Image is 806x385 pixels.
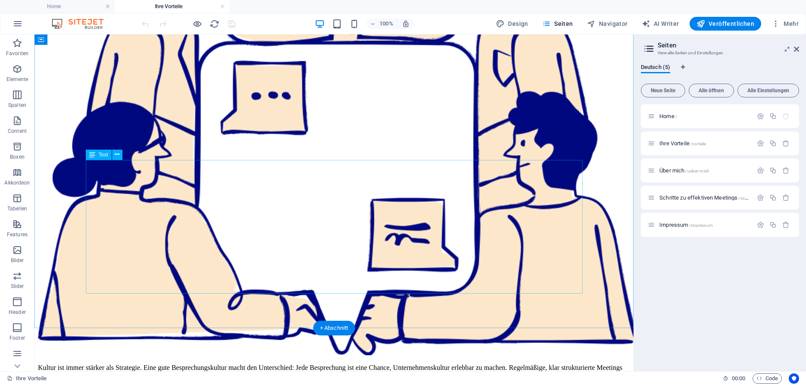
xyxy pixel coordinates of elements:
span: Deutsch (5) [641,62,670,74]
p: Akkordeon [4,179,30,186]
p: Slider [11,283,24,290]
div: Entfernen [782,167,790,174]
p: Header [9,309,26,316]
span: Klick, um Seite zu öffnen [659,140,706,147]
div: Einstellungen [757,167,764,174]
i: Bei Größenänderung Zoomstufe automatisch an das gewählte Gerät anpassen. [402,20,410,28]
span: Text [99,152,108,157]
span: Klick, um Seite zu öffnen [659,113,677,119]
div: Duplizieren [769,113,777,120]
div: Entfernen [782,194,790,201]
span: Klick, um Seite zu öffnen [659,194,800,201]
div: Schritte zu effektiven Meetings/schritte-zu-effektiven-meetings [657,195,753,200]
span: Alle öffnen [693,88,730,93]
i: Seite neu laden [210,19,220,29]
span: /schritte-zu-effektiven-meetings [738,196,800,200]
div: Die Startseite kann nicht gelöscht werden [782,113,790,120]
h6: Session-Zeit [723,373,746,384]
div: Duplizieren [769,194,777,201]
div: Entfernen [782,221,790,228]
span: 00 00 [732,373,745,384]
button: Veröffentlichen [690,17,761,31]
a: Klick, um Auswahl aufzuheben. Doppelklick öffnet Seitenverwaltung [7,373,47,384]
h6: 100% [379,19,393,29]
div: Einstellungen [757,221,764,228]
div: Duplizieren [769,167,777,174]
button: Alle öffnen [689,84,734,97]
div: Sprachen-Tabs [641,64,799,80]
div: Design (Strg+Alt+Y) [492,17,532,31]
span: /vorteile [690,141,706,146]
span: Code [756,373,778,384]
span: /ueber-mich [685,169,709,173]
span: Veröffentlichen [696,19,754,28]
span: : [738,375,739,382]
button: Navigator [583,17,631,31]
p: Footer [9,335,25,341]
button: 100% [367,19,397,29]
div: + Abschnitt [313,321,355,335]
span: Design [496,19,528,28]
div: Einstellungen [757,140,764,147]
span: Neue Seite [645,88,681,93]
div: Einstellungen [757,194,764,201]
div: Duplizieren [769,140,777,147]
span: AI Writer [642,19,679,28]
p: Tabellen [7,205,27,212]
span: Alle Einstellungen [741,88,795,93]
span: Klick, um Seite zu öffnen [659,222,713,228]
span: Klick, um Seite zu öffnen [659,167,709,174]
button: Mehr [768,17,802,31]
div: Home/ [657,113,753,119]
div: Entfernen [782,140,790,147]
span: Navigator [587,19,628,28]
span: Seiten [542,19,573,28]
p: Boxen [10,153,25,160]
p: Formular [6,360,28,367]
p: Spalten [8,102,26,109]
button: Seiten [539,17,577,31]
button: Design [492,17,532,31]
h3: Verwalte Seiten und Einstellungen [658,49,782,57]
button: Klicke hier, um den Vorschau-Modus zu verlassen [192,19,202,29]
div: Ihre Vorteile/vorteile [657,141,753,146]
p: Content [8,128,27,135]
div: Einstellungen [757,113,764,120]
p: Features [7,231,28,238]
button: reload [209,19,220,29]
div: Duplizieren [769,221,777,228]
img: Editor Logo [50,19,114,29]
button: AI Writer [638,17,683,31]
button: Code [753,373,782,384]
p: Elemente [6,76,28,83]
button: Usercentrics [789,373,799,384]
span: Mehr [772,19,799,28]
h2: Seiten [658,41,799,49]
button: Neue Seite [641,84,685,97]
h4: Ihre Vorteile [115,2,229,11]
div: Über mich/ueber-mich [657,168,753,173]
span: / [675,114,677,119]
div: Impressum/impressum [657,222,753,228]
button: Alle Einstellungen [737,84,799,97]
p: Favoriten [6,50,28,57]
span: /impressum [689,223,712,228]
p: Bilder [11,257,24,264]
